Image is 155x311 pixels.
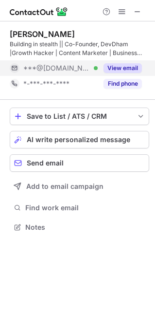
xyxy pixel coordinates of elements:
button: Find work email [10,201,149,215]
button: Reveal Button [103,79,142,89]
button: Notes [10,220,149,234]
button: Send email [10,154,149,172]
div: Save to List / ATS / CRM [27,112,132,120]
span: Notes [25,223,145,232]
span: ***@[DOMAIN_NAME] [23,64,90,73]
button: Add to email campaign [10,178,149,195]
div: [PERSON_NAME] [10,29,75,39]
button: AI write personalized message [10,131,149,148]
button: Reveal Button [103,63,142,73]
img: ContactOut v5.3.10 [10,6,68,18]
span: Add to email campaign [26,183,103,190]
span: Find work email [25,203,145,212]
button: save-profile-one-click [10,108,149,125]
span: Send email [27,159,64,167]
div: Building in stealth || Co-Founder, DevDham |Growth Hacker | Content Marketer | Business Developer. [10,40,149,57]
span: AI write personalized message [27,136,130,144]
